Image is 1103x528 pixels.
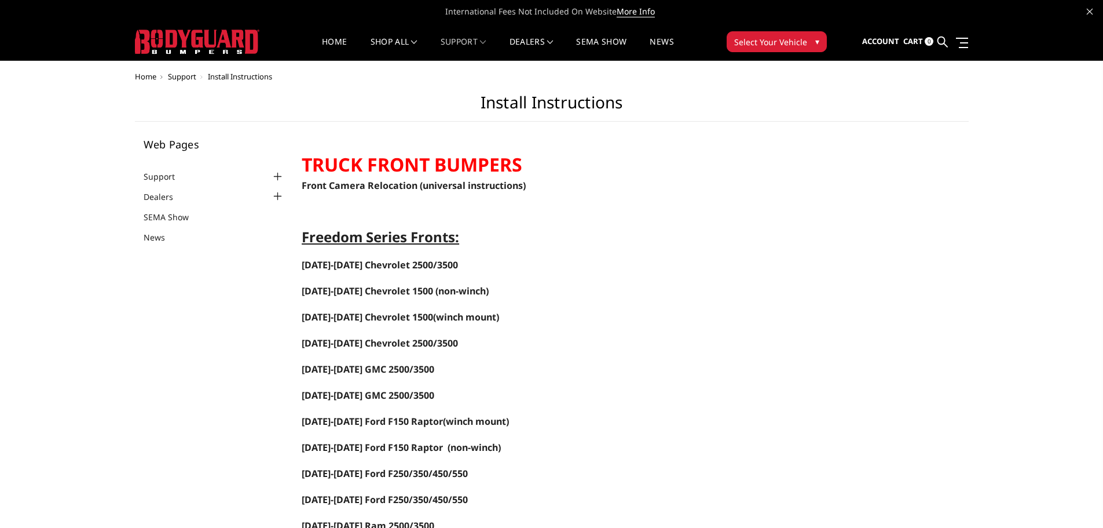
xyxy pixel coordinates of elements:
[435,285,489,297] span: (non-winch)
[322,38,347,60] a: Home
[448,441,501,454] span: (non-winch)
[441,38,486,60] a: Support
[302,258,458,271] a: [DATE]-[DATE] Chevrolet 2500/3500
[650,38,673,60] a: News
[302,285,433,297] span: [DATE]-[DATE] Chevrolet 1500
[727,31,827,52] button: Select Your Vehicle
[302,493,468,506] span: [DATE]-[DATE] Ford F250/350/450/550
[302,389,434,402] span: [DATE]-[DATE] GMC 2500/3500
[510,38,554,60] a: Dealers
[862,26,899,57] a: Account
[925,37,933,46] span: 0
[734,36,807,48] span: Select Your Vehicle
[144,139,285,150] h5: Web Pages
[302,286,433,297] a: [DATE]-[DATE] Chevrolet 1500
[617,6,655,17] a: More Info
[302,442,443,453] a: [DATE]-[DATE] Ford F150 Raptor
[302,152,522,177] strong: TRUCK FRONT BUMPERS
[302,338,458,349] a: [DATE]-[DATE] Chevrolet 2500/3500
[371,38,417,60] a: shop all
[135,30,259,54] img: BODYGUARD BUMPERS
[903,26,933,57] a: Cart 0
[302,363,434,376] a: [DATE]-[DATE] GMC 2500/3500
[302,227,459,246] span: Freedom Series Fronts:
[302,415,509,428] span: (winch mount)
[168,71,196,82] a: Support
[302,337,458,349] span: [DATE]-[DATE] Chevrolet 2500/3500
[144,191,188,203] a: Dealers
[302,179,526,192] a: Front Camera Relocation (universal instructions)
[302,441,443,454] span: [DATE]-[DATE] Ford F150 Raptor
[302,415,443,428] a: [DATE]-[DATE] Ford F150 Raptor
[144,170,189,183] a: Support
[302,311,433,323] a: [DATE]-[DATE] Chevrolet 1500
[135,93,969,122] h1: Install Instructions
[862,36,899,46] span: Account
[903,36,923,46] span: Cart
[208,71,272,82] span: Install Instructions
[302,494,468,505] a: [DATE]-[DATE] Ford F250/350/450/550
[576,38,626,60] a: SEMA Show
[815,35,819,48] span: ▾
[302,390,434,401] a: [DATE]-[DATE] GMC 2500/3500
[135,71,156,82] a: Home
[302,311,499,323] span: (winch mount)
[302,467,468,480] a: [DATE]-[DATE] Ford F250/350/450/550
[144,231,179,243] a: News
[144,211,203,223] a: SEMA Show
